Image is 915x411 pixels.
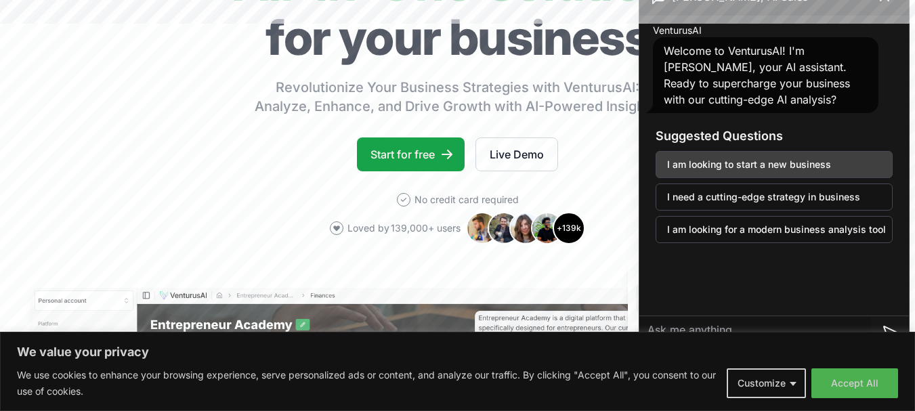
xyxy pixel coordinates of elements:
[17,344,898,360] p: We value your privacy
[656,183,893,211] button: I need a cutting-edge strategy in business
[475,137,558,171] a: Live Demo
[17,367,717,399] p: We use cookies to enhance your browsing experience, serve personalized ads or content, and analyz...
[664,44,850,106] span: Welcome to VenturusAI! I'm [PERSON_NAME], your AI assistant. Ready to supercharge your business w...
[357,137,465,171] a: Start for free
[509,212,542,244] img: Avatar 3
[727,368,806,398] button: Customize
[488,212,520,244] img: Avatar 2
[653,24,702,37] span: VenturusAI
[656,216,893,243] button: I am looking for a modern business analysis tool
[531,212,563,244] img: Avatar 4
[656,127,893,146] h3: Suggested Questions
[811,368,898,398] button: Accept All
[466,212,498,244] img: Avatar 1
[656,151,893,178] button: I am looking to start a new business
